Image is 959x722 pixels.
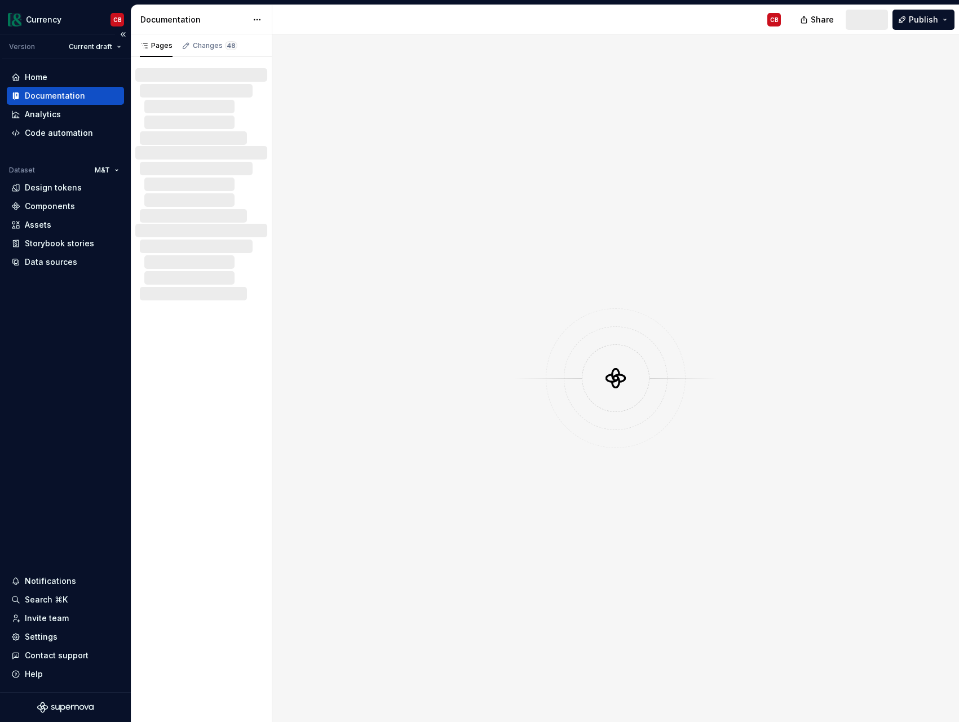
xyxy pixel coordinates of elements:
[7,124,124,142] a: Code automation
[25,90,85,101] div: Documentation
[7,105,124,123] a: Analytics
[25,127,93,139] div: Code automation
[909,14,938,25] span: Publish
[25,668,43,680] div: Help
[7,646,124,665] button: Contact support
[140,41,173,50] div: Pages
[9,166,35,175] div: Dataset
[7,179,124,197] a: Design tokens
[8,13,21,26] img: 77b064d8-59cc-4dbd-8929-60c45737814c.png
[26,14,61,25] div: Currency
[7,572,124,590] button: Notifications
[770,15,779,24] div: CB
[892,10,954,30] button: Publish
[9,42,35,51] div: Version
[7,591,124,609] button: Search ⌘K
[7,68,124,86] a: Home
[25,72,47,83] div: Home
[37,702,94,713] svg: Supernova Logo
[25,631,58,643] div: Settings
[25,256,77,268] div: Data sources
[7,609,124,627] a: Invite team
[7,87,124,105] a: Documentation
[2,7,129,32] button: CurrencyCB
[225,41,237,50] span: 48
[90,162,124,178] button: M&T
[113,15,122,24] div: CB
[25,594,68,605] div: Search ⌘K
[794,10,841,30] button: Share
[7,216,124,234] a: Assets
[25,109,61,120] div: Analytics
[7,253,124,271] a: Data sources
[25,613,69,624] div: Invite team
[25,182,82,193] div: Design tokens
[7,665,124,683] button: Help
[25,575,76,587] div: Notifications
[7,197,124,215] a: Components
[811,14,834,25] span: Share
[25,650,89,661] div: Contact support
[69,42,112,51] span: Current draft
[115,26,131,42] button: Collapse sidebar
[25,238,94,249] div: Storybook stories
[64,39,126,55] button: Current draft
[25,201,75,212] div: Components
[7,628,124,646] a: Settings
[95,166,110,175] span: M&T
[25,219,51,231] div: Assets
[193,41,237,50] div: Changes
[7,234,124,253] a: Storybook stories
[140,14,247,25] div: Documentation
